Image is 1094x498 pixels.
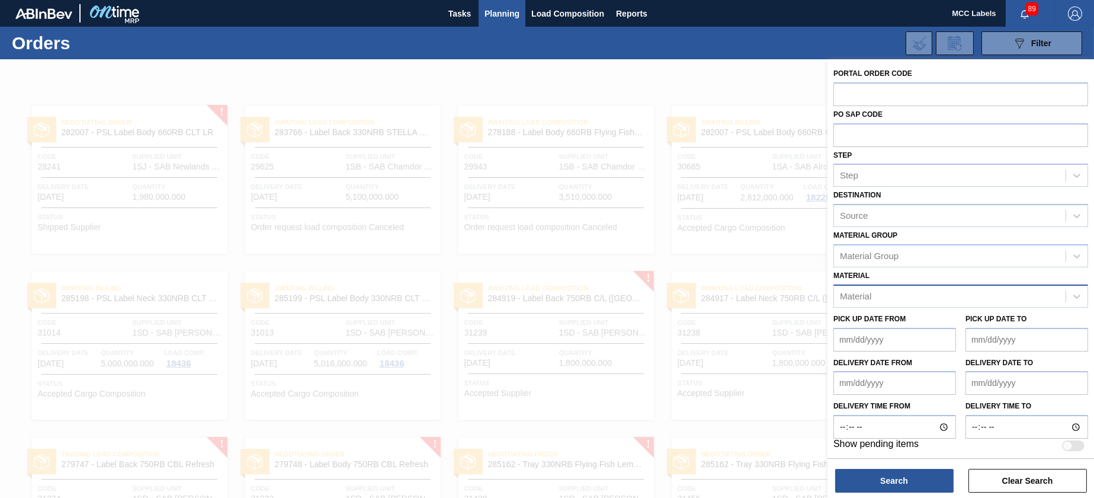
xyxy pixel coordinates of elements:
input: mm/dd/yyyy [833,328,956,352]
img: TNhmsLtSVTkK8tSr43FrP2fwEKptu5GPRR3wAAAABJRU5ErkJggg== [15,8,72,19]
input: mm/dd/yyyy [965,371,1088,395]
div: Step [840,171,858,181]
span: Load Composition [531,7,604,21]
label: PO SAP Code [833,110,883,119]
span: Tasks [447,7,473,21]
label: Material [833,272,870,280]
label: Material Group [833,231,897,240]
span: Reports [616,7,647,21]
div: Import Order Negotiation [906,31,932,55]
h1: Orders [12,36,188,50]
label: Show pending items [833,439,919,453]
button: Filter [981,31,1082,55]
button: Notifications [1006,5,1044,22]
span: Planning [485,7,519,21]
label: Delivery time to [965,398,1088,415]
label: Delivery time from [833,398,956,415]
span: 89 [1026,2,1038,15]
label: Delivery Date from [833,359,912,367]
div: Material [840,291,871,301]
div: Source [840,211,868,221]
label: Pick up Date from [833,315,906,323]
div: Material Group [840,251,899,261]
label: Delivery Date to [965,359,1033,367]
span: Filter [1031,39,1051,48]
label: Destination [833,191,881,199]
img: Logout [1068,7,1082,21]
label: Step [833,151,852,159]
input: mm/dd/yyyy [965,328,1088,352]
label: Portal Order Code [833,69,912,78]
input: mm/dd/yyyy [833,371,956,395]
label: Pick up Date to [965,315,1026,323]
div: Order Review Request [936,31,974,55]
